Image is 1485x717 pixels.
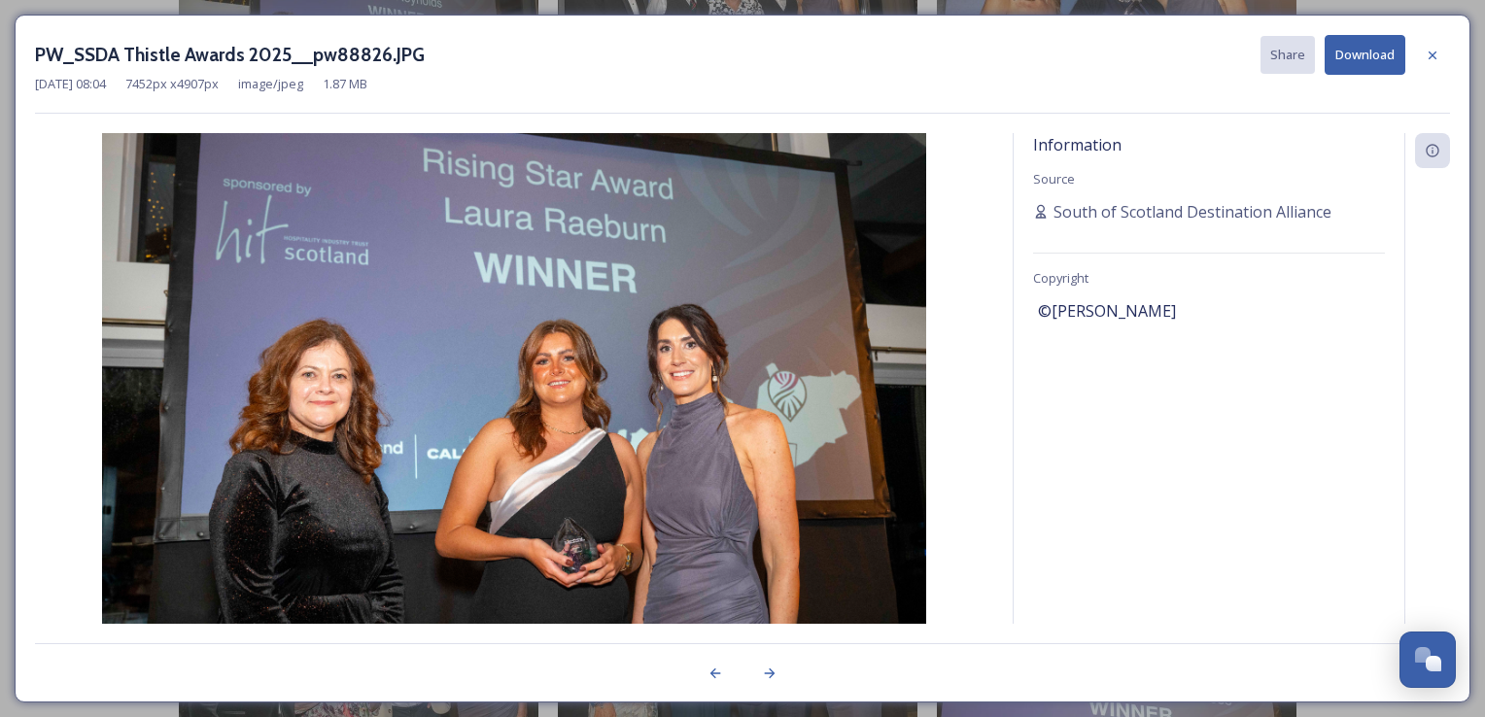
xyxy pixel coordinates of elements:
[1053,200,1331,223] span: South of Scotland Destination Alliance
[1038,299,1176,323] span: ©[PERSON_NAME]
[35,75,106,93] span: [DATE] 08:04
[35,41,425,69] h3: PW_SSDA Thistle Awards 2025__pw88826.JPG
[1325,35,1405,75] button: Download
[1033,134,1122,155] span: Information
[1261,36,1315,74] button: Share
[323,75,367,93] span: 1.87 MB
[125,75,219,93] span: 7452 px x 4907 px
[1033,269,1088,287] span: Copyright
[238,75,303,93] span: image/jpeg
[1399,632,1456,688] button: Open Chat
[35,133,993,675] img: PW_SSDA%20Thistle%20Awards%202025__pw88826.JPG
[1033,170,1075,188] span: Source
